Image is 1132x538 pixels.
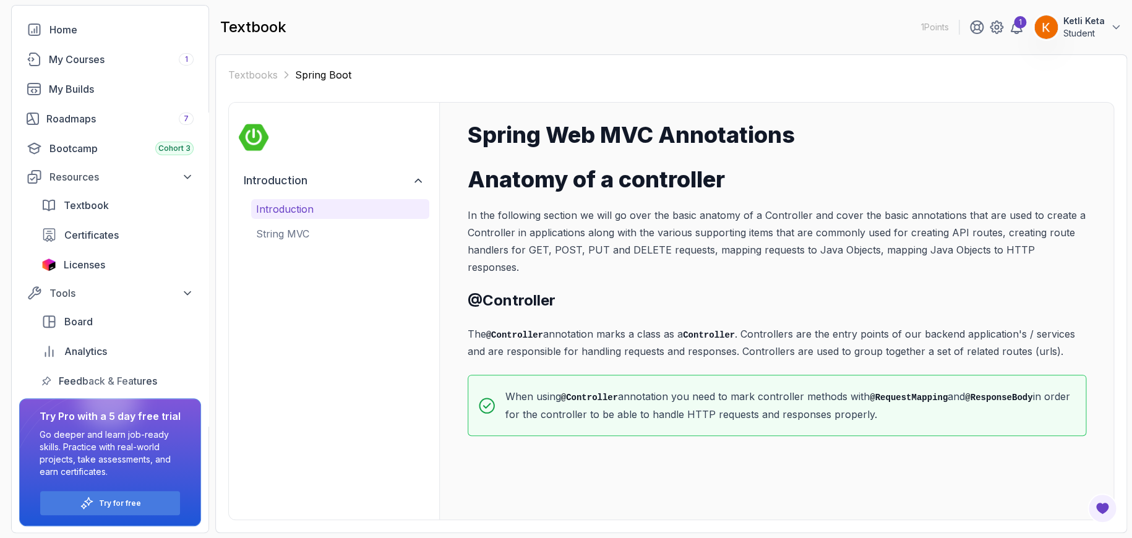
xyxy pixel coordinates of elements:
a: bootcamp [19,136,201,161]
h2: textbook [220,17,286,37]
span: Cohort 3 [158,143,191,153]
code: Controller [683,330,735,340]
p: When using annotation you need to mark controller methods with and in order for the controller to... [505,388,1076,423]
a: feedback [34,369,201,393]
button: Introduction [251,199,429,219]
a: textbook [34,193,201,218]
button: Introduction [239,167,429,194]
img: jetbrains icon [41,258,56,271]
div: 1 [1014,16,1026,28]
div: Tools [49,286,194,301]
span: 1 [185,54,188,64]
p: 1 Points [921,21,949,33]
a: roadmaps [19,106,201,131]
div: Bootcamp [49,141,194,156]
span: Certificates [64,228,119,242]
a: home [19,17,201,42]
div: My Courses [49,52,194,67]
div: My Builds [49,82,194,96]
code: @RequestMapping [870,393,948,403]
p: Student [1063,27,1105,40]
button: user profile imageKetli KetaStudent [1034,15,1122,40]
a: licenses [34,252,201,277]
button: Open Feedback Button [1087,493,1117,523]
p: Go deeper and learn job-ready skills. Practice with real-world projects, take assessments, and ea... [40,429,181,478]
button: Try for free [40,490,181,516]
span: Spring Boot [295,69,351,81]
button: Tools [19,282,201,304]
h2: Introduction [244,172,307,189]
span: Licenses [64,257,105,272]
div: Resources [49,169,194,184]
p: In the following section we will go over the basic anatomy of a Controller and cover the basic an... [468,207,1086,276]
a: analytics [34,339,201,364]
p: String MVC [256,226,424,241]
span: Analytics [64,344,107,359]
code: @ResponseBody [965,393,1032,403]
a: Try for free [99,498,141,508]
span: 7 [184,114,189,124]
button: Resources [19,166,201,188]
span: Board [64,314,93,329]
a: builds [19,77,201,101]
p: Ketli Keta [1063,15,1105,27]
span: Textbook [64,198,109,213]
a: courses [19,47,201,72]
div: Roadmaps [46,111,194,126]
h1: Spring Web MVC Annotations [468,122,1086,147]
button: String MVC [251,224,429,244]
img: user profile image [1034,15,1058,39]
a: 1 [1009,20,1024,35]
a: Textbooks [228,67,278,82]
h2: @Controller [468,291,1086,310]
h1: Anatomy of a controller [468,167,1086,192]
a: certificates [34,223,201,247]
code: @Controller [561,393,618,403]
code: @Controller [486,330,543,340]
div: Home [49,22,194,37]
p: The annotation marks a class as a . Controllers are the entry points of our backend application's... [468,325,1086,361]
span: Feedback & Features [59,374,157,388]
a: board [34,309,201,334]
p: Introduction [256,202,424,216]
img: spring-boot logo [239,122,268,152]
